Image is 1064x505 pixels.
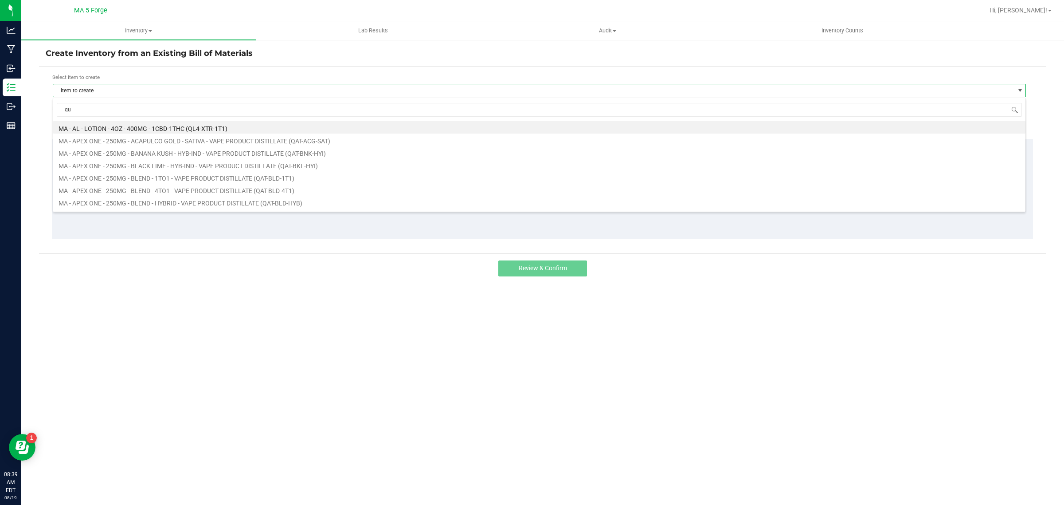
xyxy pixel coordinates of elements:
inline-svg: Outbound [7,102,16,111]
span: Audit [491,27,724,35]
p: 08:39 AM EDT [4,470,17,494]
a: Inventory [21,21,256,40]
iframe: Resource center [9,434,35,461]
p: 08/19 [4,494,17,501]
span: Lab Results [346,27,400,35]
span: Inventory [21,27,256,35]
span: MA 5 Forge [74,7,107,14]
span: Item to create [53,84,1014,97]
h4: Create Inventory from an Existing Bill of Materials [46,48,1040,59]
a: Inventory Counts [725,21,960,40]
inline-svg: Inbound [7,64,16,73]
a: Audit [490,21,725,40]
inline-svg: Manufacturing [7,45,16,54]
inline-svg: Reports [7,121,16,130]
button: Review & Confirm [498,260,587,276]
inline-svg: Analytics [7,26,16,35]
iframe: Resource center unread badge [26,433,37,443]
span: Review & Confirm [519,264,567,272]
span: Hi, [PERSON_NAME]! [990,7,1047,14]
inline-svg: Inventory [7,83,16,92]
span: Select item to create [52,74,100,80]
a: Lab Results [256,21,490,40]
span: Inventory Counts [810,27,875,35]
